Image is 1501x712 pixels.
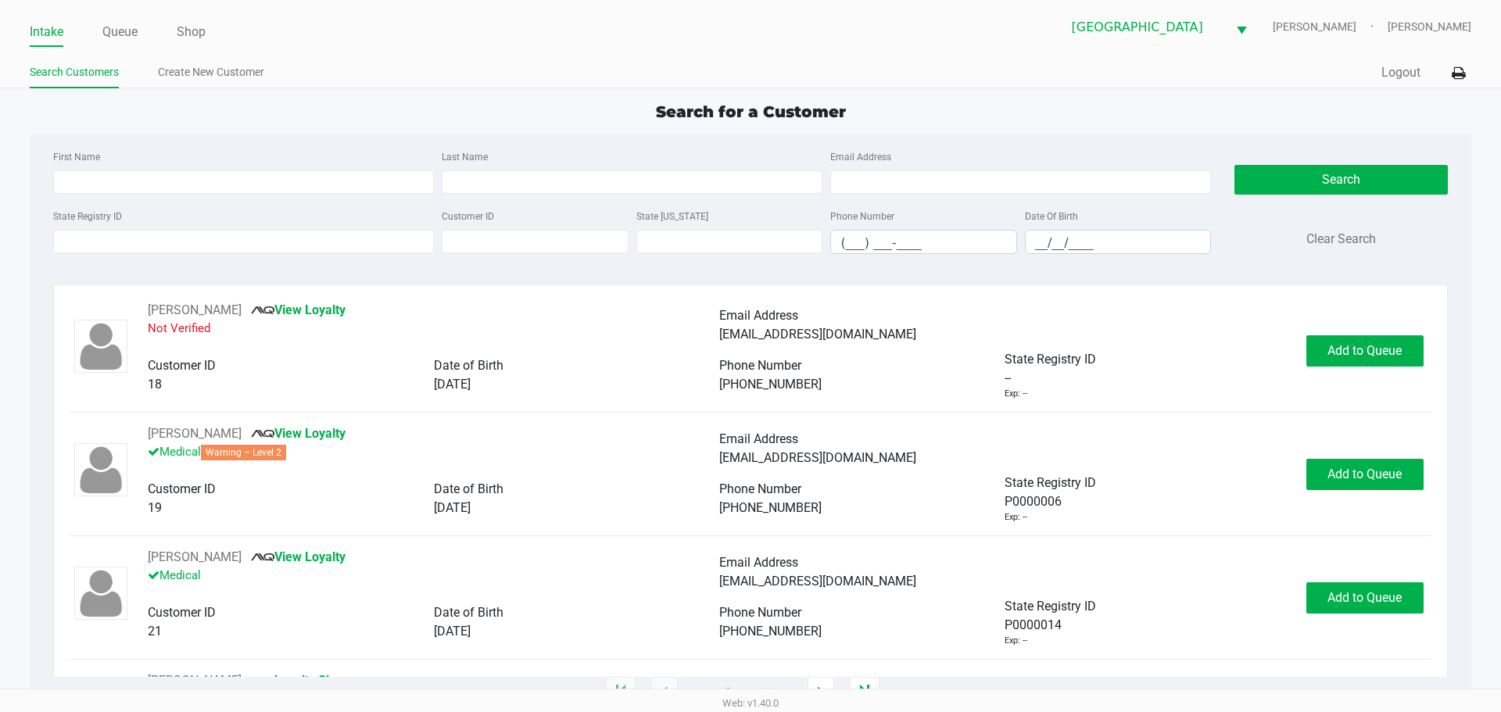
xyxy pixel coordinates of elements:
[148,567,719,585] p: Medical
[636,209,708,224] label: State [US_STATE]
[148,481,216,496] span: Customer ID
[719,431,798,446] span: Email Address
[719,500,822,515] span: [PHONE_NUMBER]
[808,677,834,708] app-submit-button: Next
[148,377,162,392] span: 18
[1234,165,1447,195] button: Search
[434,481,503,496] span: Date of Birth
[719,555,798,570] span: Email Address
[1005,369,1011,388] span: --
[148,500,162,515] span: 19
[148,671,242,690] button: See customer info
[102,21,138,43] a: Queue
[850,677,879,708] app-submit-button: Move to last page
[1306,582,1424,614] button: Add to Queue
[1381,63,1420,82] button: Logout
[148,424,242,443] button: See customer info
[1005,475,1096,490] span: State Registry ID
[719,450,916,465] span: [EMAIL_ADDRESS][DOMAIN_NAME]
[434,358,503,373] span: Date of Birth
[693,685,792,700] span: 1 - 20 of 900256 items
[1227,9,1256,45] button: Select
[830,209,894,224] label: Phone Number
[1026,231,1211,255] input: Format: MM/DD/YYYY
[830,150,891,164] label: Email Address
[148,443,719,461] p: Medical
[651,677,678,708] app-submit-button: Previous
[719,327,916,342] span: [EMAIL_ADDRESS][DOMAIN_NAME]
[177,21,206,43] a: Shop
[30,63,119,82] a: Search Customers
[434,605,503,620] span: Date of Birth
[442,150,488,164] label: Last Name
[1025,230,1212,254] kendo-maskedtextbox: Format: MM/DD/YYYY
[606,677,636,708] app-submit-button: Move to first page
[1005,492,1062,511] span: P0000006
[1005,511,1027,524] div: Exp: --
[719,605,801,620] span: Phone Number
[251,673,357,688] a: Loyalty Signup
[251,302,346,317] a: View Loyalty
[830,230,1017,254] kendo-maskedtextbox: Format: (999) 999-9999
[1388,19,1471,35] span: [PERSON_NAME]
[1005,635,1027,648] div: Exp: --
[1273,19,1388,35] span: [PERSON_NAME]
[434,624,471,639] span: [DATE]
[1327,343,1402,358] span: Add to Queue
[1025,209,1078,224] label: Date Of Birth
[30,21,63,43] a: Intake
[434,377,471,392] span: [DATE]
[719,481,801,496] span: Phone Number
[442,209,494,224] label: Customer ID
[1005,388,1027,401] div: Exp: --
[148,624,162,639] span: 21
[1327,467,1402,481] span: Add to Queue
[148,320,719,338] p: Not Verified
[719,358,801,373] span: Phone Number
[1005,616,1062,635] span: P0000014
[719,574,916,589] span: [EMAIL_ADDRESS][DOMAIN_NAME]
[831,231,1016,255] input: Format: (999) 999-9999
[722,697,779,709] span: Web: v1.40.0
[201,445,286,460] span: Warning – Level 2
[251,549,346,564] a: View Loyalty
[148,358,216,373] span: Customer ID
[148,301,242,320] button: See customer info
[1072,18,1217,37] span: [GEOGRAPHIC_DATA]
[1327,590,1402,605] span: Add to Queue
[1005,352,1096,367] span: State Registry ID
[1306,459,1424,490] button: Add to Queue
[434,500,471,515] span: [DATE]
[158,63,264,82] a: Create New Customer
[1306,230,1376,249] button: Clear Search
[1306,335,1424,367] button: Add to Queue
[148,605,216,620] span: Customer ID
[1005,599,1096,614] span: State Registry ID
[53,209,122,224] label: State Registry ID
[53,150,100,164] label: First Name
[251,426,346,441] a: View Loyalty
[719,377,822,392] span: [PHONE_NUMBER]
[656,102,846,121] span: Search for a Customer
[148,548,242,567] button: See customer info
[719,308,798,323] span: Email Address
[719,624,822,639] span: [PHONE_NUMBER]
